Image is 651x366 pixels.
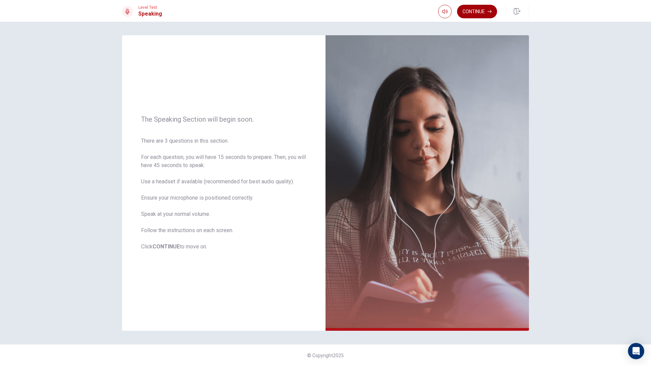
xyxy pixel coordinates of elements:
[138,5,162,10] span: Level Test
[628,343,644,359] div: Open Intercom Messenger
[141,115,307,123] span: The Speaking Section will begin soon.
[307,353,344,358] span: © Copyright 2025
[138,10,162,18] h1: Speaking
[457,5,497,18] button: Continue
[141,137,307,251] span: There are 3 questions in this section. For each question, you will have 15 seconds to prepare. Th...
[325,35,529,331] img: speaking intro
[153,243,180,250] b: CONTINUE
